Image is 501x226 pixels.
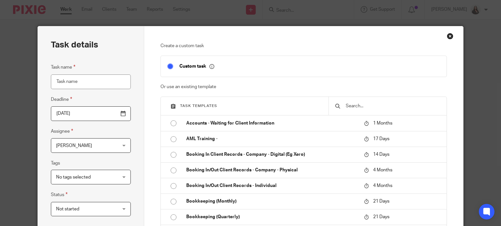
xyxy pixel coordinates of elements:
[373,152,389,157] span: 14 Days
[160,84,447,90] p: Or use an existing template
[51,127,73,135] label: Assignee
[51,74,131,89] input: Task name
[373,183,392,188] span: 4 Months
[373,168,392,172] span: 4 Months
[186,198,357,205] p: Bookkeeping (Monthly)
[345,102,440,110] input: Search...
[160,43,447,49] p: Create a custom task
[373,199,389,204] span: 21 Days
[186,214,357,220] p: Bookkeeping (Quarterly)
[51,39,98,50] h2: Task details
[186,120,357,126] p: Accounts - Waiting for Client Information
[373,137,389,141] span: 17 Days
[186,136,357,142] p: AML Training -
[186,151,357,158] p: Booking In Client Records - Company - Digital (Eg Xero)
[56,207,79,211] span: Not started
[51,160,60,166] label: Tags
[373,215,389,219] span: 21 Days
[56,143,92,148] span: [PERSON_NAME]
[51,106,131,121] input: Pick a date
[180,104,217,108] span: Task templates
[186,167,357,173] p: Booking In/Out Client Records - Company - Physical
[51,96,72,103] label: Deadline
[186,182,357,189] p: Booking In/Out Client Records - Individual
[51,63,75,71] label: Task name
[447,33,453,39] div: Close this dialog window
[179,63,214,69] p: Custom task
[51,191,68,198] label: Status
[373,121,392,126] span: 1 Months
[56,175,91,179] span: No tags selected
